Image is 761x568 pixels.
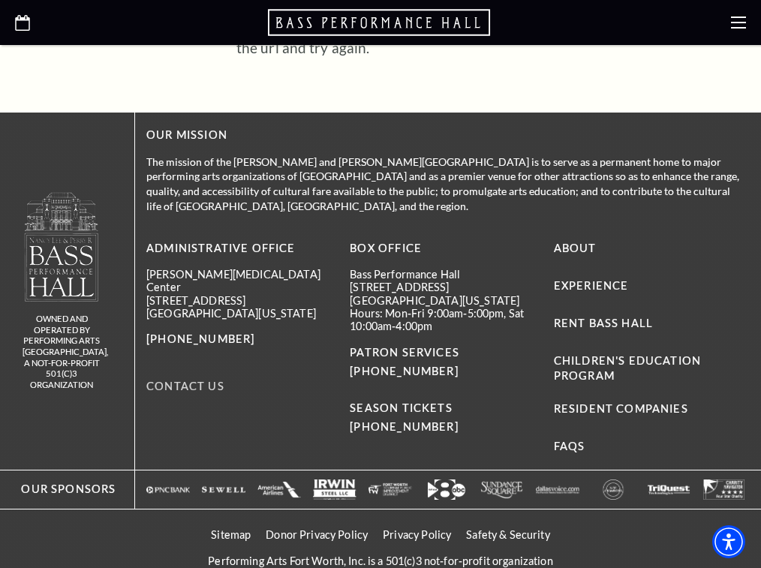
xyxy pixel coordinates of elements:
[313,479,356,500] a: Logo of Irwin Steel LLC, featuring the company name in bold letters with a simple design. - open ...
[536,479,579,500] img: The image features a simple white background with text that appears to be a logo or brand name.
[702,479,746,500] img: The image is completely blank or white.
[146,380,224,392] a: Contact Us
[257,479,301,500] img: The image is completely blank or white.
[554,279,629,292] a: Experience
[211,528,251,541] a: Sitemap
[554,317,653,329] a: Rent Bass Hall
[702,479,746,500] a: The image is completely blank or white. - open in a new tab
[350,380,542,437] p: SEASON TICKETS [PHONE_NUMBER]
[257,479,301,500] a: The image is completely blank or white. - open in a new tab
[146,155,746,214] p: The mission of the [PERSON_NAME] and [PERSON_NAME][GEOGRAPHIC_DATA] is to serve as a permanent ho...
[146,268,338,294] p: [PERSON_NAME][MEDICAL_DATA] Center
[647,479,690,500] a: The image is completely blank or white. - open in a new tab
[146,126,746,145] p: OUR MISSION
[424,479,468,500] img: Logo featuring the number "8" with an arrow and "abc" in a modern design.
[424,479,468,500] a: Logo featuring the number "8" with an arrow and "abc" in a modern design. - open in a new tab
[350,268,542,281] p: Bass Performance Hall
[554,242,597,254] a: About
[554,354,701,382] a: Children's Education Program
[146,330,338,349] p: [PHONE_NUMBER]
[712,525,745,558] div: Accessibility Menu
[350,344,542,381] p: PATRON SERVICES [PHONE_NUMBER]
[202,479,245,500] a: The image is completely blank or white. - open in a new tab
[23,191,100,302] img: owned and operated by Performing Arts Fort Worth, A NOT-FOR-PROFIT 501(C)3 ORGANIZATION
[146,479,190,500] img: Logo of PNC Bank in white text with a triangular symbol.
[368,479,412,500] img: The image is completely blank or white.
[536,479,579,500] a: The image features a simple white background with text that appears to be a logo or brand name. -...
[7,480,116,499] p: Our Sponsors
[146,307,338,320] p: [GEOGRAPHIC_DATA][US_STATE]
[466,528,549,541] a: Safety & Security
[146,239,338,258] p: Administrative Office
[350,239,542,258] p: BOX OFFICE
[202,479,245,500] img: The image is completely blank or white.
[647,479,690,500] img: The image is completely blank or white.
[350,281,542,293] p: [STREET_ADDRESS]
[591,479,635,500] a: A circular logo with the text "KIM CLASSIFIED" in the center, featuring a bold, modern design. - ...
[193,554,568,567] p: Performing Arts Fort Worth, Inc. is a 501(c)3 not-for-profit organization
[591,479,635,500] img: A circular logo with the text "KIM CLASSIFIED" in the center, featuring a bold, modern design.
[15,15,30,31] a: Open this option
[266,528,368,541] a: Donor Privacy Policy
[350,294,542,307] p: [GEOGRAPHIC_DATA][US_STATE]
[146,479,190,500] a: Logo of PNC Bank in white text with a triangular symbol. - open in a new tab - target website may...
[554,402,688,415] a: Resident Companies
[146,294,338,307] p: [STREET_ADDRESS]
[383,528,451,541] a: Privacy Policy
[268,8,493,38] a: Open this option
[313,479,356,500] img: Logo of Irwin Steel LLC, featuring the company name in bold letters with a simple design.
[554,440,585,452] a: FAQs
[480,479,524,500] a: Logo of Sundance Square, featuring stylized text in white. - open in a new tab
[23,314,101,390] p: owned and operated by Performing Arts [GEOGRAPHIC_DATA], A NOT-FOR-PROFIT 501(C)3 ORGANIZATION
[350,307,542,333] p: Hours: Mon-Fri 9:00am-5:00pm, Sat 10:00am-4:00pm
[480,479,524,500] img: Logo of Sundance Square, featuring stylized text in white.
